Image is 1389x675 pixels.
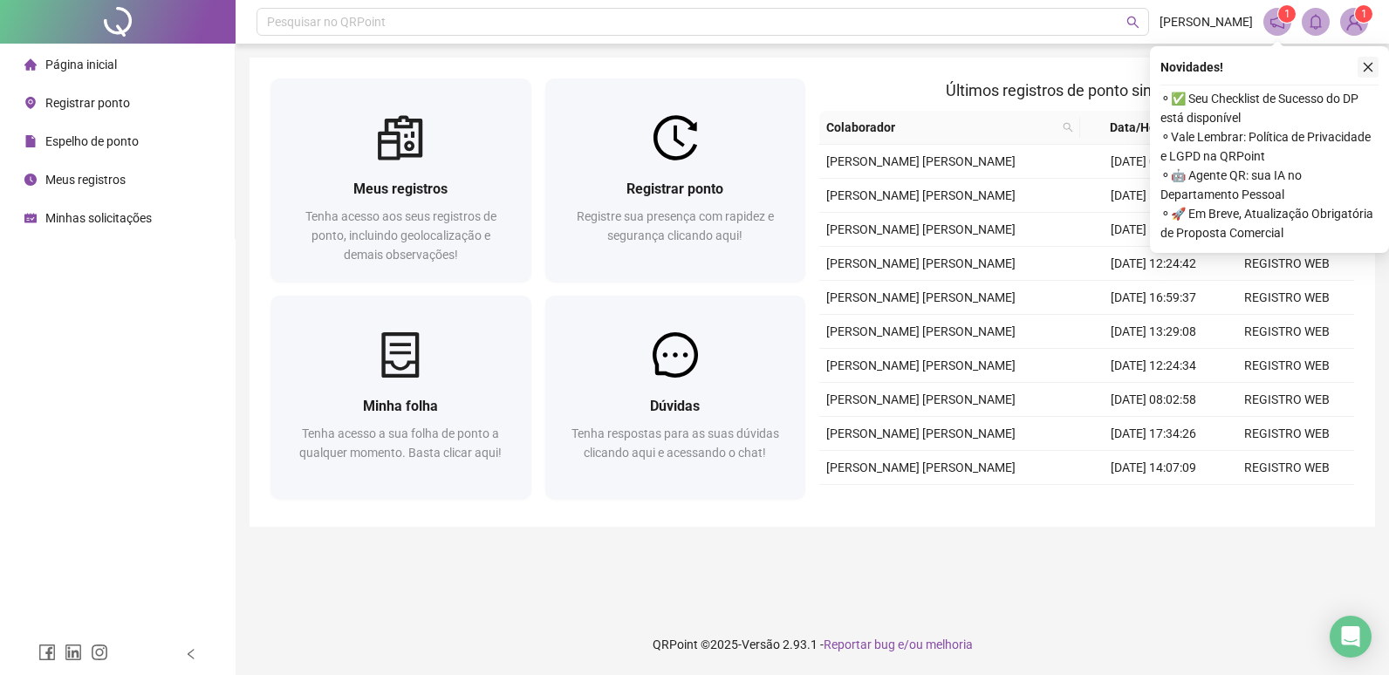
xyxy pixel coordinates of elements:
span: left [185,648,197,660]
span: [PERSON_NAME] [PERSON_NAME] [826,324,1016,338]
span: [PERSON_NAME] [PERSON_NAME] [826,290,1016,304]
span: ⚬ 🤖 Agente QR: sua IA no Departamento Pessoal [1160,166,1379,204]
span: Minha folha [363,398,438,414]
span: bell [1308,14,1324,30]
div: Open Intercom Messenger [1330,616,1372,658]
span: facebook [38,644,56,661]
span: ⚬ Vale Lembrar: Política de Privacidade e LGPD na QRPoint [1160,127,1379,166]
span: notification [1269,14,1285,30]
span: Versão [742,637,780,651]
td: REGISTRO WEB [1221,451,1354,485]
td: [DATE] 13:05:04 [1087,485,1221,519]
footer: QRPoint © 2025 - 2.93.1 - [236,614,1389,675]
td: REGISTRO WEB [1221,315,1354,349]
span: [PERSON_NAME] [PERSON_NAME] [826,460,1016,474]
span: Tenha respostas para as suas dúvidas clicando aqui e acessando o chat! [571,426,779,460]
span: Reportar bug e/ou melhoria [824,637,973,651]
span: home [24,58,37,71]
span: environment [24,97,37,109]
span: Data/Hora [1087,118,1190,137]
span: Tenha acesso aos seus registros de ponto, incluindo geolocalização e demais observações! [305,209,496,262]
span: ⚬ 🚀 Em Breve, Atualização Obrigatória de Proposta Comercial [1160,204,1379,242]
td: [DATE] 08:14:10 [1087,145,1221,179]
span: Espelho de ponto [45,134,139,148]
a: DúvidasTenha respostas para as suas dúvidas clicando aqui e acessando o chat! [545,296,806,499]
td: [DATE] 17:34:26 [1087,417,1221,451]
span: instagram [91,644,108,661]
a: Meus registrosTenha acesso aos seus registros de ponto, incluindo geolocalização e demais observa... [270,78,531,282]
span: linkedin [65,644,82,661]
span: 1 [1284,8,1290,20]
span: schedule [24,212,37,224]
td: REGISTRO WEB [1221,281,1354,315]
td: [DATE] 08:02:58 [1087,383,1221,417]
span: Novidades ! [1160,58,1223,77]
span: Tenha acesso a sua folha de ponto a qualquer momento. Basta clicar aqui! [299,426,502,460]
span: [PERSON_NAME] [PERSON_NAME] [826,154,1016,168]
span: file [24,135,37,147]
span: Página inicial [45,58,117,72]
sup: Atualize o seu contato no menu Meus Dados [1355,5,1372,23]
span: [PERSON_NAME] [PERSON_NAME] [826,426,1016,440]
span: Dúvidas [650,398,700,414]
span: clock-circle [24,174,37,186]
span: search [1059,114,1077,140]
span: Registre sua presença com rapidez e segurança clicando aqui! [577,209,774,242]
span: ⚬ ✅ Seu Checklist de Sucesso do DP está disponível [1160,89,1379,127]
a: Minha folhaTenha acesso a sua folha de ponto a qualquer momento. Basta clicar aqui! [270,296,531,499]
td: [DATE] 14:07:09 [1087,451,1221,485]
span: [PERSON_NAME] [PERSON_NAME] [826,358,1016,372]
span: close [1362,61,1374,73]
span: Registrar ponto [45,96,130,110]
a: Registrar pontoRegistre sua presença com rapidez e segurança clicando aqui! [545,78,806,282]
td: [DATE] 12:24:42 [1087,247,1221,281]
span: 1 [1361,8,1367,20]
span: search [1063,122,1073,133]
span: search [1126,16,1139,29]
span: Registrar ponto [626,181,723,197]
td: [DATE] 12:24:34 [1087,349,1221,383]
td: REGISTRO WEB [1221,485,1354,519]
span: [PERSON_NAME] [PERSON_NAME] [826,188,1016,202]
sup: 1 [1278,5,1296,23]
span: Últimos registros de ponto sincronizados [946,81,1228,99]
span: [PERSON_NAME] [PERSON_NAME] [826,392,1016,406]
td: [DATE] 13:24:27 [1087,213,1221,247]
span: [PERSON_NAME] [PERSON_NAME] [826,256,1016,270]
span: Colaborador [826,118,1056,137]
th: Data/Hora [1080,111,1211,145]
td: REGISTRO WEB [1221,247,1354,281]
td: REGISTRO WEB [1221,417,1354,451]
span: Minhas solicitações [45,211,152,225]
td: [DATE] 16:54:15 [1087,179,1221,213]
td: REGISTRO WEB [1221,349,1354,383]
td: [DATE] 16:59:37 [1087,281,1221,315]
span: Meus registros [353,181,448,197]
td: [DATE] 13:29:08 [1087,315,1221,349]
span: [PERSON_NAME] [PERSON_NAME] [826,222,1016,236]
span: [PERSON_NAME] [1160,12,1253,31]
img: 93207 [1341,9,1367,35]
td: REGISTRO WEB [1221,383,1354,417]
span: Meus registros [45,173,126,187]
